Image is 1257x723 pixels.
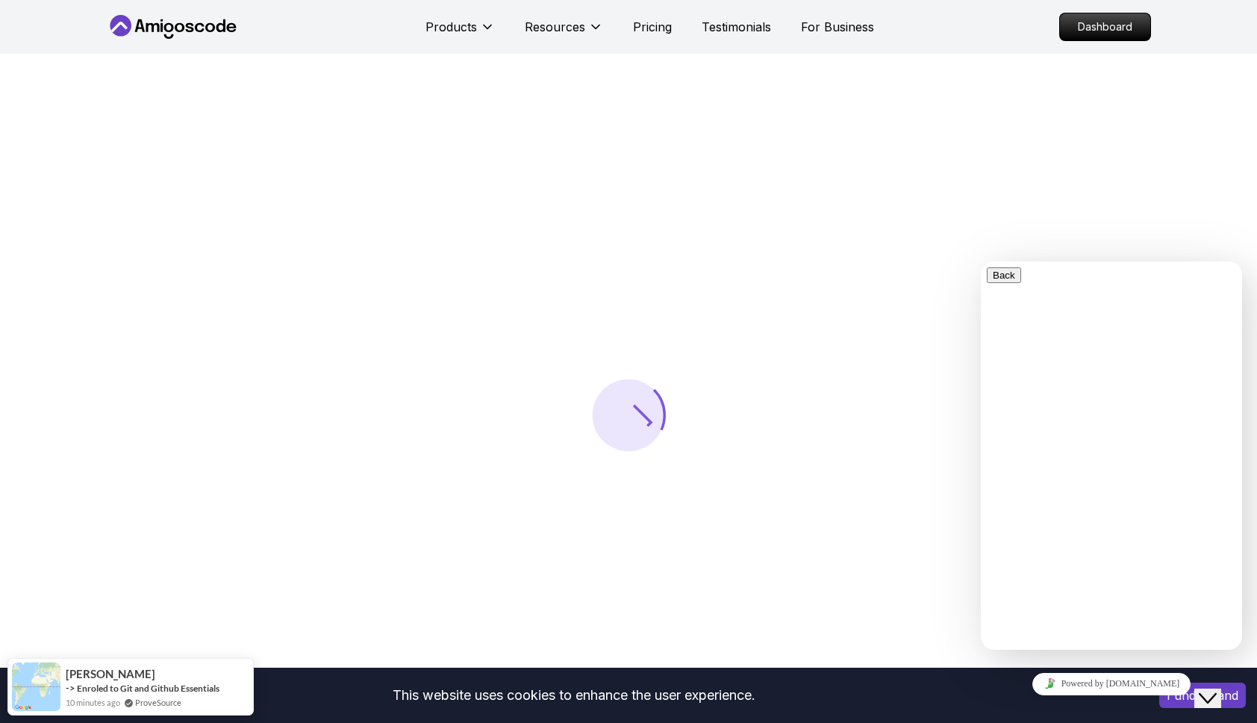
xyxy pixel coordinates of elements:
[633,18,672,36] a: Pricing
[425,18,495,48] button: Products
[981,667,1242,701] iframe: chat widget
[1059,13,1151,41] a: Dashboard
[66,668,155,680] span: [PERSON_NAME]
[1060,13,1150,40] p: Dashboard
[525,18,603,48] button: Resources
[66,682,75,694] span: ->
[77,683,219,694] a: Enroled to Git and Github Essentials
[12,663,60,711] img: provesource social proof notification image
[135,696,181,709] a: ProveSource
[1194,663,1242,708] iframe: chat widget
[801,18,874,36] a: For Business
[66,696,120,709] span: 10 minutes ago
[11,679,1137,712] div: This website uses cookies to enhance the user experience.
[981,261,1242,650] iframe: chat widget
[702,18,771,36] a: Testimonials
[525,18,585,36] p: Resources
[425,18,477,36] p: Products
